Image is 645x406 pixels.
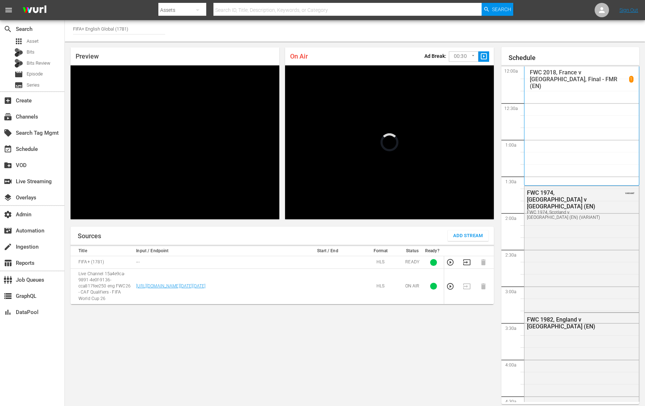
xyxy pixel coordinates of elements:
[290,52,308,60] span: On Air
[71,269,134,304] td: Live Channel 15a4e9ca-9891-4e0f-9136-cca817fee250 eng FWC26 - CAF Qualifiers - FIFA World Cup 26
[4,226,12,235] span: Automation
[527,189,604,210] div: FWC 1974, [GEOGRAPHIC_DATA] v [GEOGRAPHIC_DATA] (EN)
[4,6,13,14] span: menu
[4,129,12,137] span: Search Tag Mgmt
[625,189,635,194] span: VARIANT
[360,269,402,304] td: HLS
[27,70,43,78] span: Episode
[4,210,12,219] span: Admin
[4,25,12,33] span: Search
[527,210,604,220] div: FWC 1974, Scotland v [GEOGRAPHIC_DATA] (EN) (VARIANT)
[27,49,35,56] span: Bits
[402,256,423,269] td: READY
[4,193,12,202] span: Overlays
[402,246,423,256] th: Status
[630,77,632,82] p: 1
[4,276,12,284] span: Job Queues
[4,308,12,317] span: DataPool
[14,37,23,46] span: Asset
[509,54,639,61] h1: Schedule
[4,292,12,300] span: GraphQL
[480,52,488,61] span: slideshow_sharp
[4,243,12,251] span: Ingestion
[492,3,511,16] span: Search
[71,65,279,219] div: Video Player
[27,38,39,45] span: Asset
[463,258,471,266] button: Transition
[285,65,494,219] div: Video Player
[14,81,23,89] span: Series
[27,82,40,89] span: Series
[446,258,454,266] button: Preview Stream
[448,230,488,241] button: Add Stream
[446,282,454,290] button: Preview Stream
[134,246,296,256] th: Input / Endpoint
[482,3,513,16] button: Search
[14,70,23,79] span: Episode
[4,177,12,186] span: Live Streaming
[4,112,12,121] span: Channels
[402,269,423,304] td: ON AIR
[14,48,23,57] div: Bits
[4,145,12,153] span: Schedule
[76,52,99,60] span: Preview
[424,53,446,59] p: Ad Break:
[4,161,12,170] span: VOD
[136,283,206,289] a: [URL][DOMAIN_NAME][DATE][DATE]
[71,246,134,256] th: Title
[527,316,604,330] div: FWC 1982, England v [GEOGRAPHIC_DATA] (EN)
[530,69,629,89] p: FWC 2018, France v [GEOGRAPHIC_DATA], Final - FMR (EN)
[14,59,23,68] div: Bits Review
[449,50,478,63] div: 00:30
[17,2,52,19] img: ans4CAIJ8jUAAAAAAAAAAAAAAAAAAAAAAAAgQb4GAAAAAAAAAAAAAAAAAAAAAAAAJMjXAAAAAAAAAAAAAAAAAAAAAAAAgAT5G...
[78,232,101,240] h1: Sources
[4,259,12,267] span: Reports
[619,7,638,13] a: Sign Out
[27,60,50,67] span: Bits Review
[360,246,402,256] th: Format
[360,256,402,269] td: HLS
[423,246,444,256] th: Ready?
[4,96,12,105] span: Create
[134,256,296,269] td: ---
[71,256,134,269] td: FIFA+ (1781)
[296,246,359,256] th: Start / End
[453,232,483,240] span: Add Stream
